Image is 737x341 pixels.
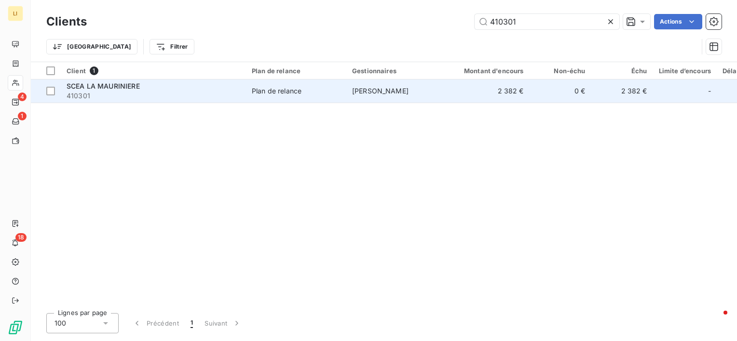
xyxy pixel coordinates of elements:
button: [GEOGRAPHIC_DATA] [46,39,137,54]
span: 1 [191,318,193,328]
div: Gestionnaires [352,67,441,75]
div: LI [8,6,23,21]
span: SCEA LA MAURINIERE [67,82,140,90]
button: Suivant [199,313,247,333]
div: Non-échu [535,67,586,75]
h3: Clients [46,13,87,30]
input: Rechercher [475,14,619,29]
span: 18 [15,233,27,242]
span: 410301 [67,91,240,101]
span: 100 [55,318,66,328]
div: Plan de relance [252,86,301,96]
div: Plan de relance [252,67,341,75]
button: Filtrer [150,39,194,54]
span: 1 [90,66,98,75]
div: Limite d’encours [659,67,711,75]
span: Client [67,67,86,75]
button: 1 [185,313,199,333]
td: 2 382 € [447,79,530,103]
iframe: Intercom live chat [704,308,727,331]
button: Précédent [126,313,185,333]
span: 4 [18,92,27,101]
span: [PERSON_NAME] [352,87,409,95]
img: Logo LeanPay [8,320,23,335]
div: Montant d'encours [452,67,524,75]
div: Échu [597,67,647,75]
button: Actions [654,14,702,29]
td: 0 € [530,79,591,103]
td: 2 382 € [591,79,653,103]
span: - [708,86,711,96]
span: 1 [18,112,27,120]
